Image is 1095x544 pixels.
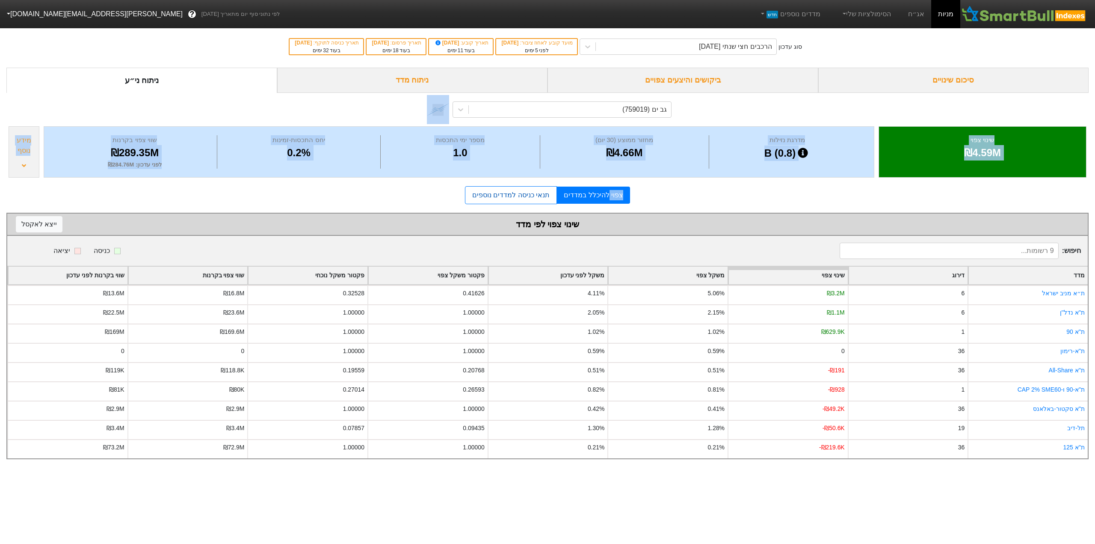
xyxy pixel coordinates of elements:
a: ת''א-רימון [1060,348,1085,354]
div: ₪2.9M [226,404,244,413]
div: Toggle SortBy [248,267,367,284]
img: SmartBull [960,6,1088,23]
div: 1.00000 [343,327,364,336]
img: tase link [427,98,449,121]
div: 0.19559 [343,366,364,375]
div: ניתוח מדד [277,68,548,93]
a: צפוי להיכלל במדדים [557,187,630,204]
div: בעוד ימים [433,47,488,54]
div: Toggle SortBy [128,267,248,284]
div: שינוי צפוי לפי מדד [16,218,1079,231]
div: תאריך פרסום : [371,39,421,47]
div: בעוד ימים [294,47,359,54]
div: -₪50.6K [823,424,845,433]
div: 1.00000 [463,308,484,317]
button: ייצא לאקסל [16,216,62,232]
div: -₪219.6K [819,443,845,452]
div: 0.41% [708,404,725,413]
div: ₪81K [109,385,124,394]
div: Toggle SortBy [728,267,848,284]
div: 4.11% [588,289,604,298]
div: 1.02% [708,327,725,336]
div: 1.00000 [343,308,364,317]
div: 0 [841,347,845,356]
div: ₪23.6M [223,308,245,317]
div: 1 [962,327,965,336]
div: מידע נוסף [11,135,37,156]
a: הסימולציות שלי [838,6,895,23]
div: 1 [962,385,965,394]
div: הרכבים חצי שנתי [DATE] [699,42,772,52]
span: ? [189,9,194,20]
div: 0.81% [708,385,725,394]
div: סיכום שינויים [818,68,1089,93]
div: 1.28% [708,424,725,433]
div: 0 [121,347,124,356]
div: יציאה [53,246,70,256]
a: ת''א 90 [1066,328,1085,335]
div: 0.20768 [463,366,484,375]
div: -₪928 [828,385,845,394]
a: ת״א מניב ישראל [1042,290,1085,297]
a: מדדים נוספיםחדש [756,6,824,23]
div: שווי צפוי בקרנות [55,135,215,145]
span: [DATE] [295,40,313,46]
div: ₪3.4M [226,424,244,433]
div: מועד קובע לאחוז ציבור : [500,39,572,47]
div: 0.51% [708,366,725,375]
div: -₪191 [828,366,845,375]
span: לפי נתוני סוף יום מתאריך [DATE] [201,10,280,18]
div: 0.82% [588,385,604,394]
div: 19 [958,424,965,433]
div: ₪169M [105,327,124,336]
div: 1.30% [588,424,604,433]
div: שינוי צפוי [890,135,1075,145]
div: ₪119K [106,366,124,375]
div: -₪49.2K [823,404,845,413]
span: [DATE] [434,40,461,46]
div: 36 [958,347,965,356]
a: ת''א נדל''ן [1060,309,1085,316]
input: 9 רשומות... [840,243,1059,259]
div: 1.00000 [463,443,484,452]
div: 36 [958,366,965,375]
div: 1.00000 [343,404,364,413]
span: 11 [458,48,463,54]
div: 1.0 [383,145,538,161]
div: יחס התכסות-זמינות [219,135,378,145]
div: ₪118.8K [221,366,244,375]
div: 1.00000 [463,327,484,336]
div: 1.02% [588,327,604,336]
div: 0.09435 [463,424,484,433]
div: ₪80K [229,385,245,394]
div: ₪73.2M [103,443,124,452]
a: ת''א סקטור-באלאנס [1033,405,1085,412]
div: 5.06% [708,289,725,298]
div: ₪1.1M [827,308,845,317]
div: 1.00000 [463,404,484,413]
div: ₪16.8M [223,289,245,298]
div: Toggle SortBy [8,267,127,284]
div: ₪629.9K [821,327,845,336]
span: 32 [323,48,328,54]
div: 2.15% [708,308,725,317]
div: 0.21% [708,443,725,452]
a: תנאי כניסה למדדים נוספים [465,186,557,204]
div: 36 [958,443,965,452]
div: 1.00000 [343,443,364,452]
div: ₪13.6M [103,289,124,298]
div: לפני ימים [500,47,572,54]
span: 18 [393,48,398,54]
div: ₪4.66M [542,145,707,161]
div: 1.00000 [463,347,484,356]
div: Toggle SortBy [368,267,488,284]
div: מספר ימי התכסות [383,135,538,145]
span: 5 [535,48,538,54]
div: 0.51% [588,366,604,375]
a: ת"א-90 ו-CAP 2% SME60 [1018,386,1085,393]
div: 0.32528 [343,289,364,298]
div: 1.00000 [343,347,364,356]
div: 0.41626 [463,289,484,298]
span: חדש [766,11,778,18]
div: Toggle SortBy [608,267,728,284]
